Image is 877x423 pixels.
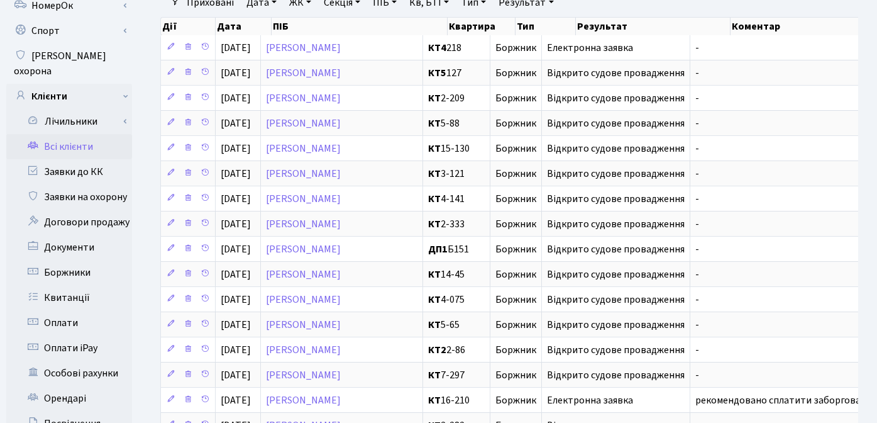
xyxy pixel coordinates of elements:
a: Орендарі [6,386,132,411]
span: [DATE] [221,242,251,256]
b: КТ [428,293,441,307]
span: 5-88 [428,118,485,128]
span: Відкрито судове провадження [547,93,685,103]
span: Відкрито судове провадження [547,169,685,179]
span: Боржник [495,320,536,330]
a: [PERSON_NAME] [266,116,341,130]
span: - [695,66,699,80]
span: [DATE] [221,268,251,281]
b: КТ [428,116,441,130]
span: [DATE] [221,293,251,307]
b: КТ [428,91,441,105]
span: Відкрито судове провадження [547,320,685,330]
a: [PERSON_NAME] [266,192,341,206]
b: КТ [428,167,441,181]
a: [PERSON_NAME] [266,66,341,80]
span: - [695,293,699,307]
a: Лічильники [14,109,132,134]
span: Боржник [495,295,536,305]
span: [DATE] [221,318,251,332]
a: Оплати iPay [6,336,132,361]
span: Відкрито судове провадження [547,118,685,128]
span: Боржник [495,194,536,204]
b: КТ2 [428,343,446,357]
a: [PERSON_NAME] [266,268,341,281]
span: 14-45 [428,269,485,279]
a: Клієнти [6,84,132,109]
span: Боржник [495,244,536,254]
span: Відкрито судове провадження [547,370,685,380]
span: [DATE] [221,91,251,105]
span: - [695,91,699,105]
b: КТ4 [428,41,446,55]
span: - [695,268,699,281]
b: ДП1 [428,242,448,256]
span: Відкрито судове провадження [547,244,685,254]
span: [DATE] [221,217,251,231]
span: [DATE] [221,393,251,407]
span: 2-333 [428,219,485,229]
a: Всі клієнти [6,134,132,159]
a: [PERSON_NAME] [266,41,341,55]
span: 218 [428,43,485,53]
span: [DATE] [221,66,251,80]
span: Відкрито судове провадження [547,144,685,154]
span: 15-130 [428,144,485,154]
span: Відкрито судове провадження [547,345,685,355]
span: - [695,167,699,181]
a: Договори продажу [6,210,132,235]
a: [PERSON_NAME] [266,167,341,181]
span: Боржник [495,43,536,53]
span: Боржник [495,144,536,154]
span: 5-65 [428,320,485,330]
a: Особові рахунки [6,361,132,386]
th: Квартира [448,18,516,35]
span: Боржник [495,68,536,78]
b: КТ5 [428,66,446,80]
span: Боржник [495,395,536,405]
span: 4-141 [428,194,485,204]
span: Боржник [495,118,536,128]
span: - [695,242,699,256]
span: Боржник [495,370,536,380]
span: [DATE] [221,167,251,181]
a: Квитанції [6,285,132,310]
a: [PERSON_NAME] [266,343,341,357]
b: КТ [428,217,441,231]
span: Боржник [495,345,536,355]
th: Дії [161,18,216,35]
th: Результат [576,18,731,35]
b: КТ [428,192,441,206]
a: [PERSON_NAME] охорона [6,43,132,84]
span: Електронна заявка [547,43,685,53]
span: - [695,217,699,231]
span: [DATE] [221,142,251,155]
span: Відкрито судове провадження [547,68,685,78]
span: 3-121 [428,169,485,179]
a: Заявки на охорону [6,184,132,210]
a: Боржники [6,260,132,285]
span: [DATE] [221,192,251,206]
th: Тип [516,18,576,35]
span: Боржник [495,219,536,229]
span: 2-86 [428,345,485,355]
span: Відкрито судове провадження [547,219,685,229]
a: Документи [6,235,132,260]
span: Б151 [428,244,485,254]
b: КТ [428,318,441,332]
span: Боржник [495,93,536,103]
a: [PERSON_NAME] [266,393,341,407]
a: Заявки до КК [6,159,132,184]
span: [DATE] [221,41,251,55]
span: Електронна заявка [547,395,685,405]
b: КТ [428,393,441,407]
a: [PERSON_NAME] [266,242,341,256]
span: Боржник [495,169,536,179]
span: 7-297 [428,370,485,380]
span: [DATE] [221,343,251,357]
span: 4-075 [428,295,485,305]
span: 2-209 [428,93,485,103]
span: Боржник [495,269,536,279]
a: [PERSON_NAME] [266,368,341,382]
th: ПІБ [272,18,448,35]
